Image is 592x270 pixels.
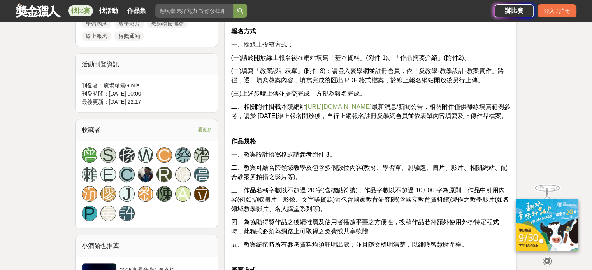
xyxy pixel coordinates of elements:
[100,186,116,202] a: 廖
[82,82,212,90] div: 刊登者： 廣場精靈Gloria
[82,127,100,133] span: 收藏者
[231,68,504,84] span: (二)填寫「教案設計表單」(附件 3)：請登入愛學網並註冊會員，依「愛教學-教學設計-教案實作」路徑，逐一填寫教案內容，填寫完成後匯出 PDF 格式檔案，於線上報名網站開放後另行上傳。
[231,241,467,248] span: 五、教案編撰時所有參考資料均須註明出處，並且隨文標明清楚，以維護智慧財產權。
[114,31,144,41] a: 得獎通知
[194,147,209,163] a: 潛
[68,5,93,16] a: 找比賽
[82,206,97,221] a: P
[119,167,135,182] a: C
[82,31,111,41] a: 線上報名
[76,54,218,75] div: 活動刊登資訊
[100,206,116,221] a: 晏
[147,19,188,28] a: 教師證掃描檔
[138,186,153,202] a: 劉
[231,219,499,235] span: 四、為協助得獎作品之後續推廣及使用者播放平臺之方便性，投稿作品若需額外使用外掛特定程式時，此程式必須為網路上可取得之免費或共享軟體。
[231,164,507,180] span: 二、教案可結合跨領域教學及包含多個數位內容(教材、學習單、測驗題、圖片、影片、相關網站、配合教案所拍攝之影片等)。
[194,186,209,202] a: 立
[156,147,172,163] a: C
[231,28,256,35] strong: 報名方式
[231,54,470,61] span: (一)請於開放線上報名後在網站填寫「基本資料」(附件 1)、「作品摘要介紹」(附件2)。
[495,4,534,17] a: 辦比賽
[100,167,116,182] a: E
[100,147,116,163] a: S
[231,151,336,158] span: 一、教案設計撰寫格式請參考附件 3。
[197,125,211,134] span: 看更多
[119,147,135,163] a: 孫
[82,90,212,98] div: 刊登時間： [DATE] 00:00
[82,186,97,202] a: 沉
[156,186,172,202] a: 陳
[306,103,371,110] a: [URL][DOMAIN_NAME]
[175,186,191,202] a: A
[194,167,209,182] a: 高
[124,5,149,16] a: 作品集
[516,199,578,251] img: ff197300-f8ee-455f-a0ae-06a3645bc375.jpg
[155,4,233,18] input: 翻玩臺味好乳力 等你發揮創意！
[96,5,121,16] a: 找活動
[175,147,191,163] a: 蔡
[231,138,256,145] strong: 作品規格
[231,187,509,212] span: 三、作品名稱字數以不超過 20 字(含標點符號)，作品字數以不超過 10,000 字為原則。作品中引用內容(例如擷取圖片、影像、文字等資源)須包含國家教育研究院(含國立教育資料館)製作之教學影片...
[114,19,144,28] a: 教學影片
[138,167,153,182] img: Avatar
[231,41,293,48] span: 一、採線上投稿方式：
[231,103,510,119] span: 二、相關附件掛載本院網站 最新消息/新聞公告，相關附件僅供離線填寫範例參考，請於 [DATE]線上報名開放後，自行上網報名註冊愛學網會員並依表單內容填寫及上傳作品檔案。
[538,4,576,17] div: 登入 / 註冊
[76,235,218,257] div: 小酒館也推薦
[231,90,366,97] span: (三)上述步驟上傳並提交完成，方視為報名完成。
[156,167,172,182] a: R
[82,167,97,182] a: 賴
[119,206,135,221] a: 許
[138,147,153,163] a: W
[82,147,97,163] a: 曾
[82,19,111,28] a: 學習內涵
[175,167,191,182] a: 陳
[119,186,135,202] a: J
[82,98,212,106] div: 最後更新： [DATE] 22:17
